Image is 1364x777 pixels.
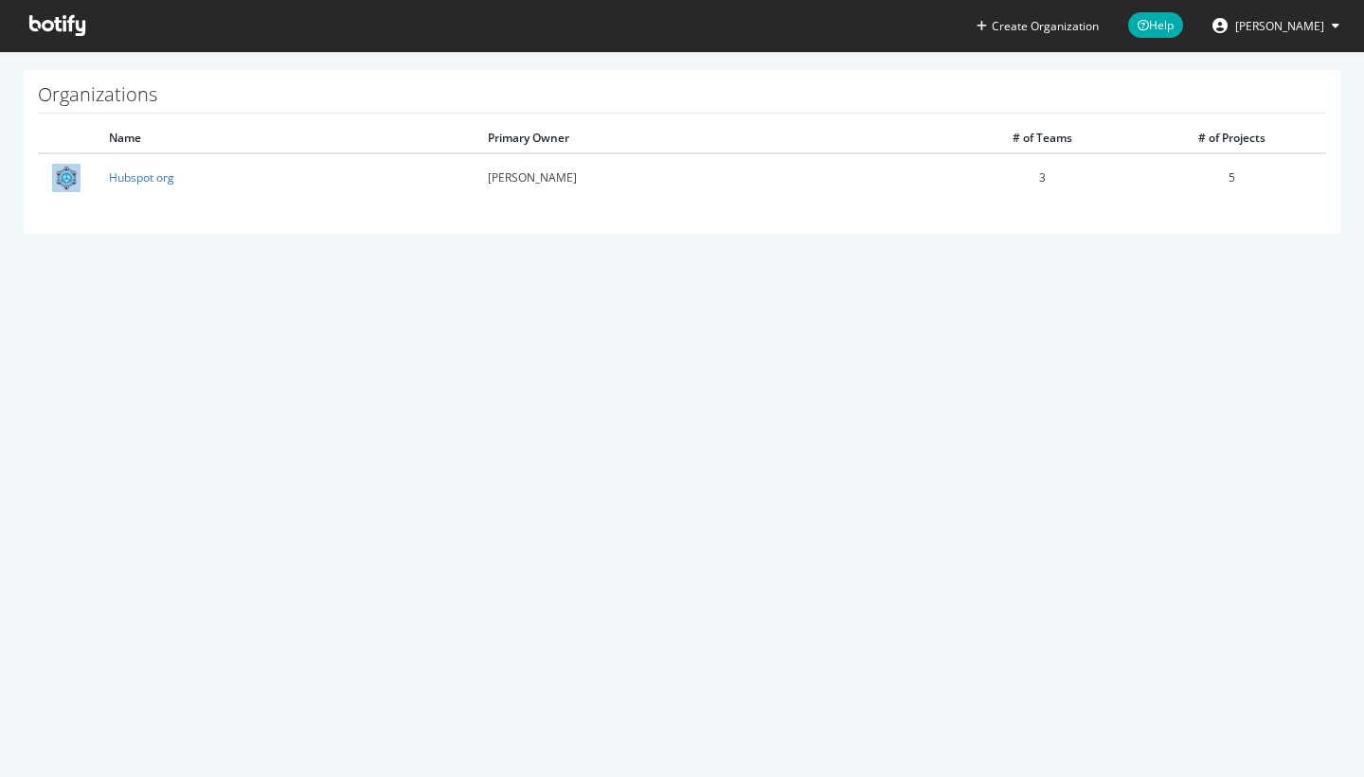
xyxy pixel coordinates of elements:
a: Hubspot org [109,169,174,185]
td: [PERSON_NAME] [474,153,947,201]
button: Create Organization [976,17,1100,35]
th: # of Projects [1137,123,1326,153]
th: # of Teams [947,123,1137,153]
td: 3 [947,153,1137,201]
td: 5 [1137,153,1326,201]
img: Hubspot org [52,164,81,192]
button: [PERSON_NAME] [1197,10,1355,41]
span: Help [1128,12,1183,38]
th: Primary Owner [474,123,947,153]
th: Name [95,123,474,153]
h1: Organizations [38,84,1326,114]
span: Victor Pan [1235,18,1324,34]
